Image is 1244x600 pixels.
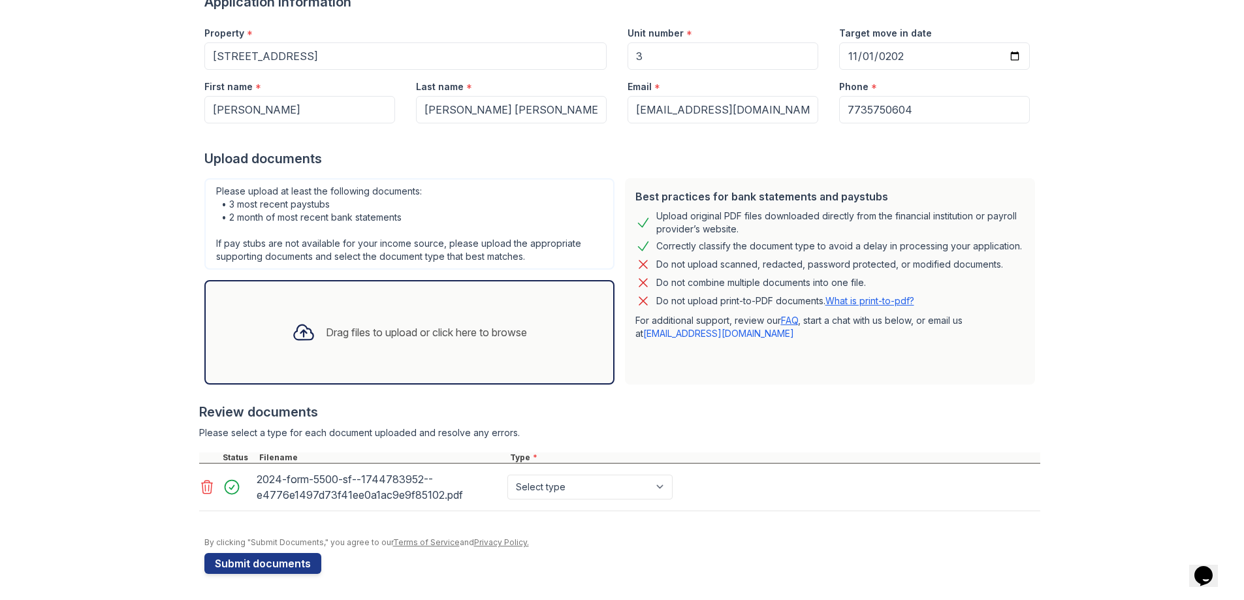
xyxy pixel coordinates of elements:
[781,315,798,326] a: FAQ
[204,150,1040,168] div: Upload documents
[635,189,1025,204] div: Best practices for bank statements and paystubs
[635,314,1025,340] p: For additional support, review our , start a chat with us below, or email us at
[204,537,1040,548] div: By clicking "Submit Documents," you agree to our and
[656,210,1025,236] div: Upload original PDF files downloaded directly from the financial institution or payroll provider’...
[656,257,1003,272] div: Do not upload scanned, redacted, password protected, or modified documents.
[1189,548,1231,587] iframe: chat widget
[199,426,1040,439] div: Please select a type for each document uploaded and resolve any errors.
[393,537,460,547] a: Terms of Service
[628,27,684,40] label: Unit number
[204,553,321,574] button: Submit documents
[825,295,914,306] a: What is print-to-pdf?
[204,27,244,40] label: Property
[656,238,1022,254] div: Correctly classify the document type to avoid a delay in processing your application.
[257,469,502,505] div: 2024-form-5500-sf--1744783952--e4776e1497d73f41ee0a1ac9e9f85102.pdf
[839,27,932,40] label: Target move in date
[474,537,529,547] a: Privacy Policy.
[416,80,464,93] label: Last name
[507,452,1040,463] div: Type
[628,80,652,93] label: Email
[204,80,253,93] label: First name
[204,178,614,270] div: Please upload at least the following documents: • 3 most recent paystubs • 2 month of most recent...
[656,275,866,291] div: Do not combine multiple documents into one file.
[326,324,527,340] div: Drag files to upload or click here to browse
[257,452,507,463] div: Filename
[656,294,914,308] p: Do not upload print-to-PDF documents.
[220,452,257,463] div: Status
[839,80,869,93] label: Phone
[643,328,794,339] a: [EMAIL_ADDRESS][DOMAIN_NAME]
[199,403,1040,421] div: Review documents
